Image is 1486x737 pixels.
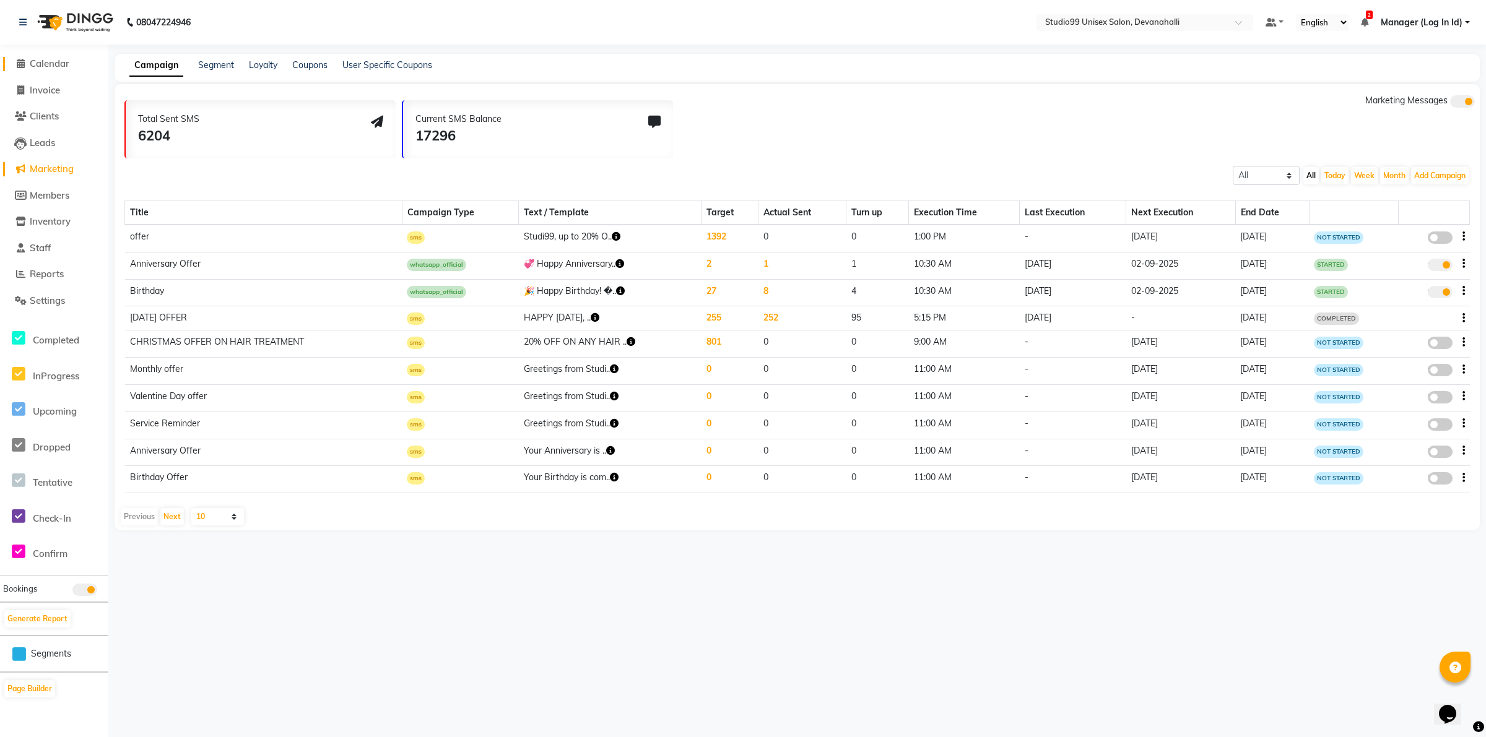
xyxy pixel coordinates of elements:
[702,252,758,279] td: 2
[909,306,1020,330] td: 5:15 PM
[702,225,758,252] td: 1392
[125,358,402,385] td: Monthly offer
[846,358,909,385] td: 0
[846,384,909,412] td: 0
[1020,439,1126,466] td: -
[1235,225,1309,252] td: [DATE]
[846,439,909,466] td: 0
[30,295,65,306] span: Settings
[1428,391,1453,403] label: false
[129,54,183,77] a: Campaign
[407,364,425,376] span: sms
[1314,418,1363,431] span: NOT STARTED
[1126,330,1235,358] td: [DATE]
[1020,306,1126,330] td: [DATE]
[138,126,199,146] div: 6204
[846,412,909,439] td: 0
[1366,11,1373,19] span: 2
[1428,418,1453,431] label: false
[32,5,116,40] img: logo
[702,358,758,385] td: 0
[1314,364,1363,376] span: NOT STARTED
[909,330,1020,358] td: 9:00 AM
[1126,252,1235,279] td: 02-09-2025
[1321,167,1349,184] button: Today
[1020,384,1126,412] td: -
[1126,358,1235,385] td: [DATE]
[1126,439,1235,466] td: [DATE]
[3,189,105,203] a: Members
[909,279,1020,306] td: 10:30 AM
[407,286,466,298] span: whatsapp_official
[519,439,702,466] td: Your Anniversary is ..
[407,418,425,431] span: sms
[1126,279,1235,306] td: 02-09-2025
[909,201,1020,225] th: Execution Time
[33,441,71,453] span: Dropped
[1428,259,1453,271] label: true
[3,294,105,308] a: Settings
[342,59,432,71] a: User Specific Coupons
[125,330,402,358] td: CHRISTMAS OFFER ON HAIR TREATMENT
[846,330,909,358] td: 0
[702,439,758,466] td: 0
[1020,466,1126,493] td: -
[30,268,64,280] span: Reports
[402,201,518,225] th: Campaign Type
[1303,167,1319,184] button: All
[909,252,1020,279] td: 10:30 AM
[1126,201,1235,225] th: Next Execution
[3,162,105,176] a: Marketing
[125,412,402,439] td: Service Reminder
[758,279,846,306] td: 8
[1020,358,1126,385] td: -
[407,259,466,271] span: whatsapp_official
[1235,466,1309,493] td: [DATE]
[33,512,71,524] span: Check-In
[407,472,425,485] span: sms
[702,306,758,330] td: 255
[909,466,1020,493] td: 11:00 AM
[31,647,71,660] span: Segments
[33,334,79,346] span: Completed
[758,306,846,330] td: 252
[3,584,37,593] span: Bookings
[415,113,502,126] div: Current SMS Balance
[30,242,51,254] span: Staff
[1434,687,1474,725] iframe: chat widget
[1428,364,1453,376] label: false
[1126,384,1235,412] td: [DATE]
[758,466,846,493] td: 0
[1428,286,1453,298] label: true
[519,466,702,493] td: Your Birthday is com..
[846,466,909,493] td: 0
[1020,201,1126,225] th: Last Execution
[1235,279,1309,306] td: [DATE]
[519,384,702,412] td: Greetings from Studi..
[33,370,79,382] span: InProgress
[702,412,758,439] td: 0
[1314,312,1359,325] span: COMPLETED
[407,337,425,349] span: sms
[407,312,425,325] span: sms
[519,306,702,330] td: HAPPY [DATE], ..
[1428,337,1453,349] label: false
[407,231,425,244] span: sms
[1314,472,1363,485] span: NOT STARTED
[1020,225,1126,252] td: -
[1235,306,1309,330] td: [DATE]
[125,466,402,493] td: Birthday Offer
[846,306,909,330] td: 95
[1126,412,1235,439] td: [DATE]
[125,439,402,466] td: Anniversary Offer
[519,358,702,385] td: Greetings from Studi..
[1314,446,1363,458] span: NOT STARTED
[519,279,702,306] td: 🎉 Happy Birthday! �..
[125,279,402,306] td: Birthday
[1380,167,1409,184] button: Month
[30,84,60,96] span: Invoice
[1126,306,1235,330] td: -
[909,358,1020,385] td: 11:00 AM
[758,358,846,385] td: 0
[30,110,59,122] span: Clients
